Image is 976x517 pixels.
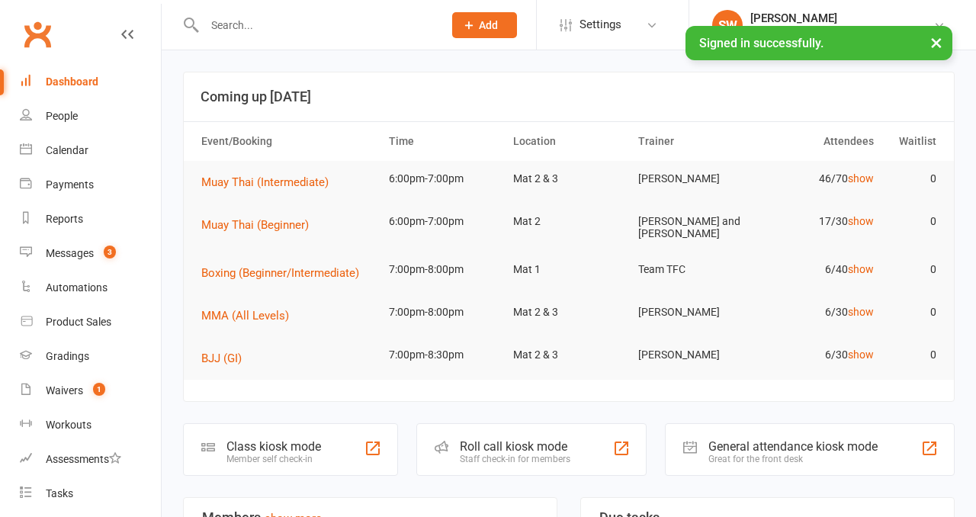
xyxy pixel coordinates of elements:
[201,173,339,191] button: Muay Thai (Intermediate)
[20,305,161,339] a: Product Sales
[201,266,359,280] span: Boxing (Beginner/Intermediate)
[20,442,161,477] a: Assessments
[631,337,756,373] td: [PERSON_NAME]
[460,454,570,464] div: Staff check-in for members
[226,439,321,454] div: Class kiosk mode
[46,110,78,122] div: People
[46,350,89,362] div: Gradings
[46,384,83,397] div: Waivers
[20,408,161,442] a: Workouts
[881,161,943,197] td: 0
[201,264,370,282] button: Boxing (Beginner/Intermediate)
[881,252,943,287] td: 0
[201,307,300,325] button: MMA (All Levels)
[848,215,874,227] a: show
[201,175,329,189] span: Muay Thai (Intermediate)
[756,122,881,161] th: Attendees
[631,294,756,330] td: [PERSON_NAME]
[848,263,874,275] a: show
[46,213,83,225] div: Reports
[20,271,161,305] a: Automations
[452,12,517,38] button: Add
[631,122,756,161] th: Trainer
[881,204,943,239] td: 0
[93,383,105,396] span: 1
[506,252,631,287] td: Mat 1
[756,294,881,330] td: 6/30
[848,172,874,185] a: show
[506,204,631,239] td: Mat 2
[631,204,756,252] td: [PERSON_NAME] and [PERSON_NAME]
[20,65,161,99] a: Dashboard
[201,89,937,104] h3: Coming up [DATE]
[226,454,321,464] div: Member self check-in
[708,454,878,464] div: Great for the front desk
[756,161,881,197] td: 46/70
[382,122,507,161] th: Time
[579,8,621,42] span: Settings
[46,419,91,431] div: Workouts
[750,25,933,39] div: The Fight Centre [GEOGRAPHIC_DATA]
[506,294,631,330] td: Mat 2 & 3
[46,247,94,259] div: Messages
[881,122,943,161] th: Waitlist
[20,236,161,271] a: Messages 3
[201,309,289,323] span: MMA (All Levels)
[382,294,507,330] td: 7:00pm-8:00pm
[881,294,943,330] td: 0
[20,202,161,236] a: Reports
[756,252,881,287] td: 6/40
[20,168,161,202] a: Payments
[750,11,933,25] div: [PERSON_NAME]
[200,14,432,36] input: Search...
[201,218,309,232] span: Muay Thai (Beginner)
[699,36,823,50] span: Signed in successfully.
[20,374,161,408] a: Waivers 1
[46,281,108,294] div: Automations
[881,337,943,373] td: 0
[46,178,94,191] div: Payments
[46,144,88,156] div: Calendar
[506,122,631,161] th: Location
[382,161,507,197] td: 6:00pm-7:00pm
[201,349,252,368] button: BJJ (GI)
[46,453,121,465] div: Assessments
[631,252,756,287] td: Team TFC
[631,161,756,197] td: [PERSON_NAME]
[201,216,319,234] button: Muay Thai (Beginner)
[20,99,161,133] a: People
[382,337,507,373] td: 7:00pm-8:30pm
[712,10,743,40] div: SW
[104,246,116,258] span: 3
[756,337,881,373] td: 6/30
[923,26,950,59] button: ×
[382,252,507,287] td: 7:00pm-8:00pm
[46,316,111,328] div: Product Sales
[506,161,631,197] td: Mat 2 & 3
[479,19,498,31] span: Add
[460,439,570,454] div: Roll call kiosk mode
[20,477,161,511] a: Tasks
[20,339,161,374] a: Gradings
[506,337,631,373] td: Mat 2 & 3
[46,487,73,499] div: Tasks
[201,352,242,365] span: BJJ (GI)
[382,204,507,239] td: 6:00pm-7:00pm
[18,15,56,53] a: Clubworx
[46,75,98,88] div: Dashboard
[194,122,382,161] th: Event/Booking
[848,348,874,361] a: show
[20,133,161,168] a: Calendar
[756,204,881,239] td: 17/30
[848,306,874,318] a: show
[708,439,878,454] div: General attendance kiosk mode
